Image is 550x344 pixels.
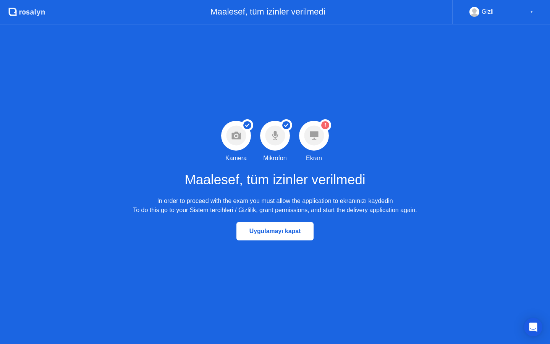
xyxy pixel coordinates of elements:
[263,154,286,163] div: Mikrofon
[133,196,417,215] div: In order to proceed with the exam you must allow the application to ekranınızı kaydedin To do thi...
[482,7,493,17] div: Gizli
[239,228,312,235] div: Uygulamayı kapat
[524,318,542,336] div: Open Intercom Messenger
[184,170,365,190] h1: Maalesef, tüm izinler verilmedi
[225,154,247,163] div: Kamera
[236,222,314,240] button: Uygulamayı kapat
[306,154,322,163] div: Ekran
[530,7,534,17] div: ▼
